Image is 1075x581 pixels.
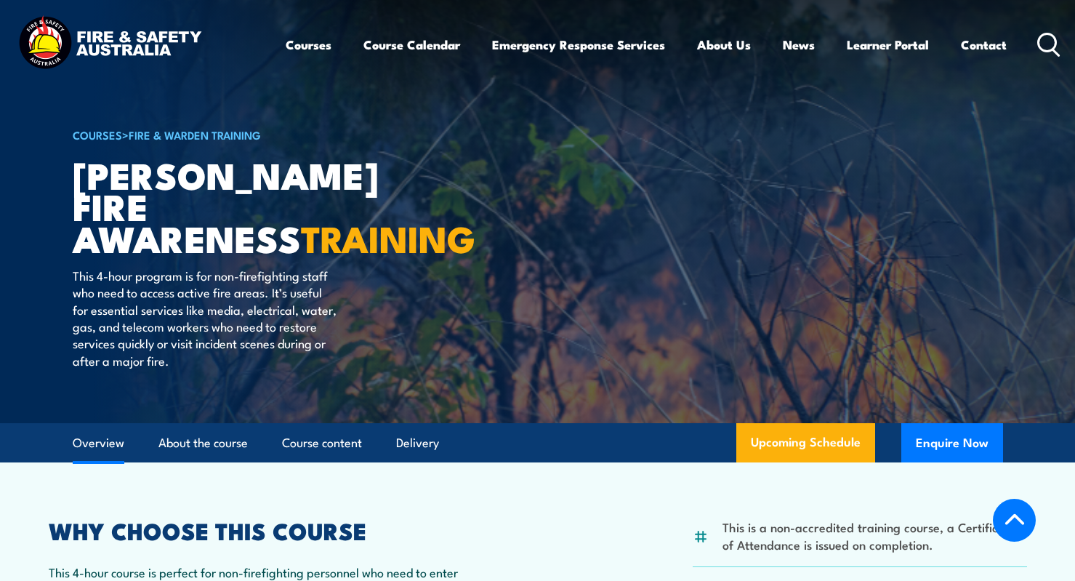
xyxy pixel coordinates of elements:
a: COURSES [73,127,122,143]
a: Courses [286,25,331,64]
a: News [783,25,815,64]
strong: TRAINING [301,209,475,265]
h1: [PERSON_NAME] Fire Awareness [73,159,432,253]
button: Enquire Now [901,423,1003,462]
p: This 4-hour program is for non-firefighting staff who need to access active fire areas. It’s usef... [73,267,338,369]
li: This is a non-accredited training course, a Certificate of Attendance is issued on completion. [722,518,1027,553]
a: Course content [282,424,362,462]
a: Overview [73,424,124,462]
a: About Us [697,25,751,64]
a: Contact [961,25,1007,64]
a: Course Calendar [363,25,460,64]
a: Delivery [396,424,439,462]
a: Fire & Warden Training [129,127,261,143]
a: Emergency Response Services [492,25,665,64]
h6: > [73,126,432,143]
h2: WHY CHOOSE THIS COURSE [49,520,473,540]
a: About the course [158,424,248,462]
a: Learner Portal [847,25,929,64]
a: Upcoming Schedule [736,423,875,462]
